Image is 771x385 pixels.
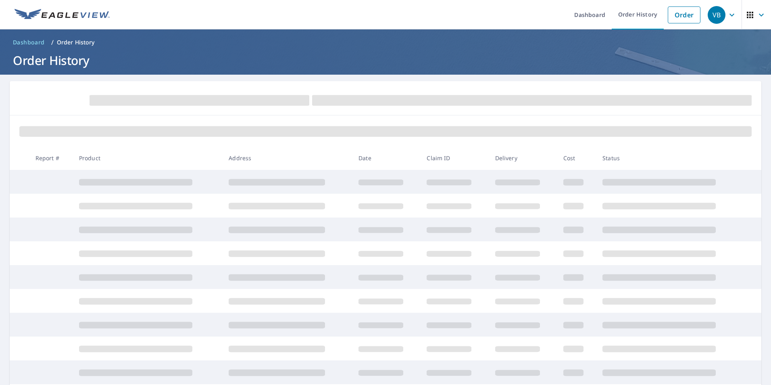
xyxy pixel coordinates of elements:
th: Delivery [489,146,557,170]
th: Date [352,146,420,170]
img: EV Logo [15,9,110,21]
th: Product [73,146,223,170]
nav: breadcrumb [10,36,761,49]
a: Order [668,6,700,23]
th: Report # [29,146,73,170]
th: Status [596,146,746,170]
th: Claim ID [420,146,488,170]
h1: Order History [10,52,761,69]
a: Dashboard [10,36,48,49]
th: Cost [557,146,596,170]
th: Address [222,146,352,170]
div: VB [708,6,725,24]
span: Dashboard [13,38,45,46]
li: / [51,38,54,47]
p: Order History [57,38,95,46]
